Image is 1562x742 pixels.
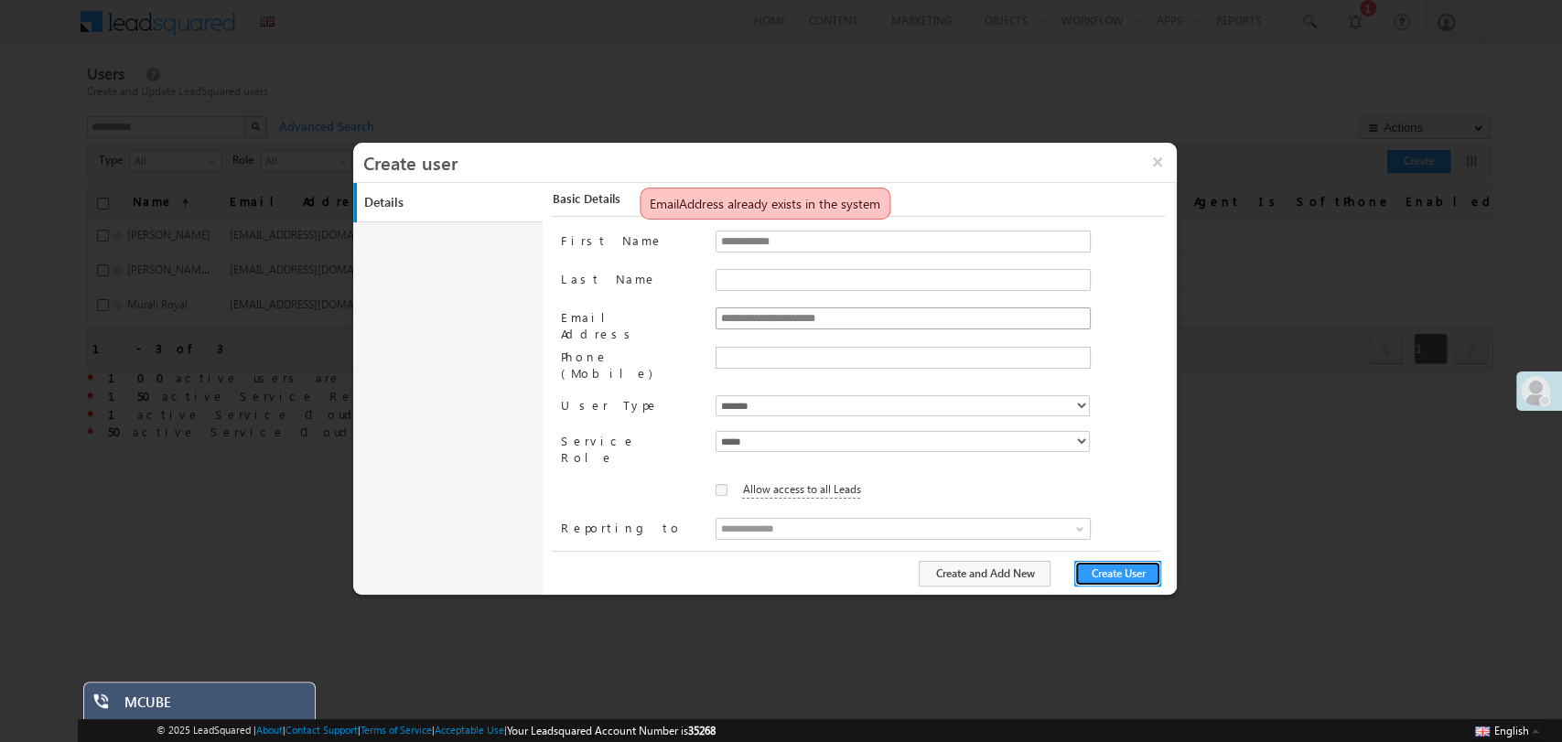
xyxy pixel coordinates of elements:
a: Terms of Service [361,724,432,736]
label: Service Role [561,431,700,466]
button: English [1470,719,1544,741]
span: English [1494,724,1529,737]
label: User Type [561,395,700,414]
a: About [256,724,283,736]
div: EmailAddress already exists in the system [650,198,880,210]
button: × [1138,143,1177,181]
label: Email Address [561,307,700,342]
label: Allow access to all Leads [742,479,860,499]
label: Phone (Mobile) [561,347,700,382]
span: © 2025 LeadSquared | | | | | [156,722,716,739]
a: Contact Support [285,724,358,736]
label: Last Name [561,269,700,287]
div: Basic Details [552,190,1164,217]
span: 35268 [688,724,716,737]
button: Create User [1074,561,1161,586]
a: Acceptable Use [435,724,504,736]
span: Your Leadsquared Account Number is [507,724,716,737]
div: MCUBE [124,694,302,719]
h3: Create user [363,143,1177,181]
button: Create and Add New [919,561,1050,586]
label: First Name [561,231,700,249]
a: Details [357,183,547,222]
label: Reporting to [561,518,700,536]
